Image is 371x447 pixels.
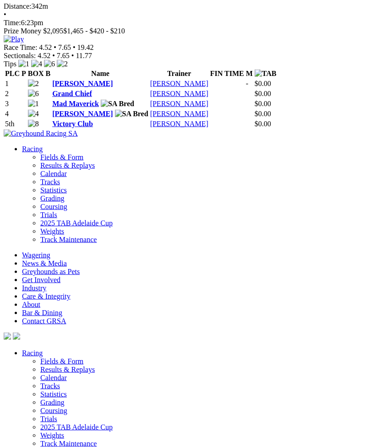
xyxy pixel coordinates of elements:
span: $0.00 [255,80,271,87]
a: Trials [40,211,57,219]
a: Trials [40,415,57,423]
th: Name [52,69,149,78]
th: FIN TIME [210,69,245,78]
a: Grading [40,194,64,202]
span: 7.65 [58,43,71,51]
a: Get Involved [22,276,60,284]
a: Industry [22,284,46,292]
span: • [54,43,56,51]
img: 4 [31,60,42,68]
a: Care & Integrity [22,292,71,300]
span: BOX [28,70,44,77]
a: 2025 TAB Adelaide Cup [40,423,113,431]
img: TAB [255,70,277,78]
a: Racing [22,145,43,153]
span: 7.65 [57,52,70,59]
a: Victory Club [52,120,93,128]
a: [PERSON_NAME] [150,80,208,87]
a: Statistics [40,186,67,194]
span: $0.00 [255,110,271,118]
img: Greyhound Racing SA [4,129,78,138]
a: Grand Chief [52,90,92,97]
a: Track Maintenance [40,236,97,243]
a: [PERSON_NAME] [52,80,113,87]
a: Calendar [40,374,67,382]
img: 2 [28,80,39,88]
img: 4 [28,110,39,118]
img: 6 [44,60,55,68]
a: Contact GRSA [22,317,66,325]
span: 4.52 [39,43,52,51]
span: Race Time: [4,43,37,51]
td: 2 [5,89,27,98]
span: Tips [4,60,16,68]
a: Mad Maverick [52,100,99,108]
div: 342m [4,2,367,11]
a: Racing [22,349,43,357]
span: Sectionals: [4,52,36,59]
span: • [71,52,74,59]
span: P [22,70,26,77]
a: Fields & Form [40,153,83,161]
img: facebook.svg [4,333,11,340]
a: Coursing [40,203,67,210]
img: 1 [18,60,29,68]
a: Wagering [22,251,50,259]
img: 6 [28,90,39,98]
span: 4.52 [38,52,50,59]
div: Prize Money $2,095 [4,27,367,35]
a: Greyhounds as Pets [22,268,80,275]
span: Distance: [4,2,31,10]
img: SA Bred [115,110,148,118]
img: 8 [28,120,39,128]
span: PLC [5,70,20,77]
img: Play [4,35,24,43]
span: 11.77 [76,52,92,59]
td: 5th [5,119,27,129]
th: M [246,69,253,78]
span: • [4,11,6,18]
span: $0.00 [255,100,271,108]
a: Fields & Form [40,357,83,365]
a: Statistics [40,390,67,398]
a: Results & Replays [40,162,95,169]
span: 19.42 [77,43,94,51]
img: 1 [28,100,39,108]
a: Tracks [40,382,60,390]
a: Coursing [40,407,67,415]
td: 4 [5,109,27,118]
a: Weights [40,227,64,235]
a: Calendar [40,170,67,178]
span: Time: [4,19,21,27]
td: 1 [5,79,27,88]
span: • [52,52,55,59]
img: SA Bred [101,100,134,108]
span: B [45,70,50,77]
img: 2 [57,60,68,68]
a: Tracks [40,178,60,186]
span: $1,465 - $420 - $210 [63,27,125,35]
a: Bar & Dining [22,309,62,317]
a: News & Media [22,259,67,267]
a: 2025 TAB Adelaide Cup [40,219,113,227]
span: $0.00 [255,90,271,97]
th: Trainer [150,69,209,78]
a: [PERSON_NAME] [150,110,208,118]
span: • [73,43,76,51]
a: [PERSON_NAME] [150,90,208,97]
img: twitter.svg [13,333,20,340]
a: Grading [40,399,64,406]
a: Weights [40,431,64,439]
a: [PERSON_NAME] [150,100,208,108]
a: [PERSON_NAME] [52,110,113,118]
a: About [22,301,40,308]
a: Results & Replays [40,366,95,373]
td: 3 [5,99,27,108]
span: $0.00 [255,120,271,128]
a: [PERSON_NAME] [150,120,208,128]
text: - [246,80,248,87]
div: 6:23pm [4,19,367,27]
